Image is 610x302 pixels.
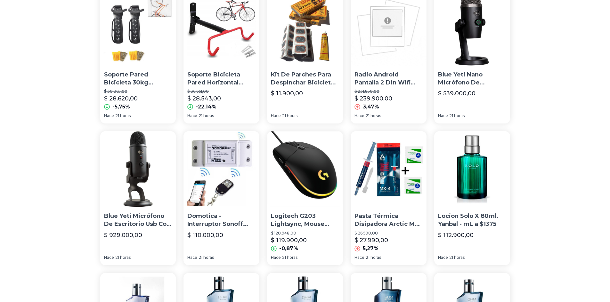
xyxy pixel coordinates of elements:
[187,71,256,87] p: Soporte Bicicleta Pared Horizontal Certificado 30kg Obsequio
[271,255,281,260] span: Hace
[271,231,339,236] p: $ 120.948,00
[366,255,381,260] span: 21 horas
[199,255,214,260] span: 21 horas
[187,212,256,228] p: Domotica - Interruptor Sonoff Con Control Rf Switche Wifi
[187,94,221,103] p: $ 28.543,00
[438,255,448,260] span: Hace
[267,131,343,265] a: Logitech G203 Lightsync, Mouse Gamer Rgb, 6 Botones, 8000dpiLogitech G203 Lightsync, Mouse Gamer ...
[267,131,343,207] img: Logitech G203 Lightsync, Mouse Gamer Rgb, 6 Botones, 8000dpi
[449,113,465,118] span: 21 horas
[104,255,114,260] span: Hace
[100,131,176,265] a: Blue Yeti Micrófono De Escritorio Usb Con SoporteBlue Yeti Micrófono De Escritorio Usb Con Soport...
[187,255,197,260] span: Hace
[279,245,298,252] p: -0,87%
[434,131,510,265] a: Locion Solo X 80ml. Yanbal - mL a $1375Locion Solo X 80ml. Yanbal - mL a $1375$ 112.900,00Hace21 ...
[282,113,297,118] span: 21 horas
[351,131,427,207] img: Pasta Térmica Disipadora Arctic Mx-4 4g Original Sellada
[354,231,423,236] p: $ 26.590,00
[104,212,172,228] p: Blue Yeti Micrófono De Escritorio Usb Con Soporte
[363,103,379,111] p: 3,47%
[438,231,474,240] p: $ 112.900,00
[271,71,339,87] p: Kit De Parches Para Despinchar Bicicletas 48 Parches
[271,212,339,228] p: Logitech G203 Lightsync, Mouse Gamer Rgb, 6 Botones, 8000dpi
[104,231,142,240] p: $ 929.000,00
[115,255,131,260] span: 21 horas
[196,103,216,111] p: -22,14%
[354,113,364,118] span: Hace
[104,113,114,118] span: Hace
[354,89,423,94] p: $ 231.850,00
[354,212,423,228] p: Pasta Térmica Disipadora Arctic Mx-4 4g Original Sellada
[354,255,364,260] span: Hace
[271,89,303,98] p: $ 11.900,00
[187,113,197,118] span: Hace
[449,255,465,260] span: 21 horas
[438,89,476,98] p: $ 539.000,00
[183,131,259,207] img: Domotica - Interruptor Sonoff Con Control Rf Switche Wifi
[354,94,392,103] p: $ 239.900,00
[366,113,381,118] span: 21 horas
[104,89,172,94] p: $ 30.365,00
[187,89,256,94] p: $ 36.661,00
[187,231,223,240] p: $ 110.000,00
[438,113,448,118] span: Hace
[438,212,506,228] p: Locion Solo X 80ml. Yanbal - mL a $1375
[104,94,138,103] p: $ 28.620,00
[183,131,259,265] a: Domotica - Interruptor Sonoff Con Control Rf Switche Wifi Domotica - Interruptor Sonoff Con Contr...
[271,113,281,118] span: Hace
[434,131,510,207] img: Locion Solo X 80ml. Yanbal - mL a $1375
[100,131,176,207] img: Blue Yeti Micrófono De Escritorio Usb Con Soporte
[199,113,214,118] span: 21 horas
[351,131,427,265] a: Pasta Térmica Disipadora Arctic Mx-4 4g Original SelladaPasta Térmica Disipadora Arctic Mx-4 4g O...
[363,245,378,252] p: 5,27%
[115,113,131,118] span: 21 horas
[354,236,388,245] p: $ 27.990,00
[282,255,297,260] span: 21 horas
[112,103,130,111] p: -5,75%
[354,71,423,87] p: Radio Android Pantalla 2 Din Wifi Gps Waze 2 Din Con Cámara
[438,71,506,87] p: Blue Yeti Nano Micrófono De Escritorio Usb Con Soporte
[271,236,307,245] p: $ 119.900,00
[104,71,172,87] p: Soporte Pared Bicicleta 30kg Original 2 Unid Torni +obsequio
